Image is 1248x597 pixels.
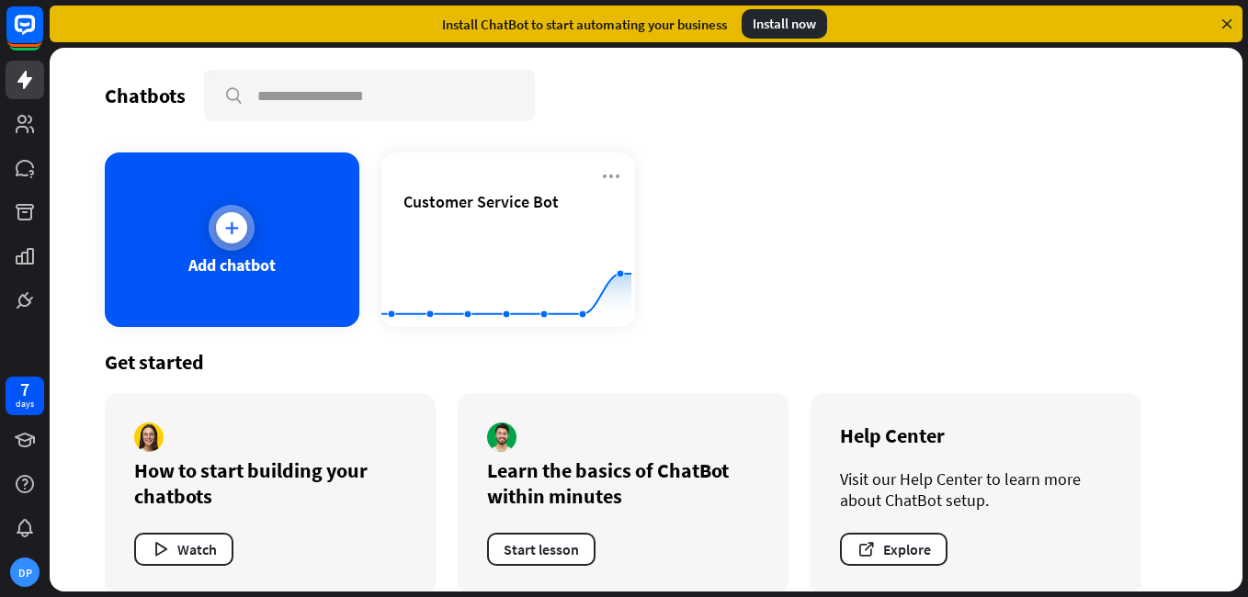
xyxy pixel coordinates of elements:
span: Customer Service Bot [403,191,559,212]
button: Explore [840,533,947,566]
img: author [487,422,516,452]
button: Watch [134,533,233,566]
div: Chatbots [105,83,186,108]
button: Open LiveChat chat widget [15,7,70,62]
div: Get started [105,349,1187,375]
button: Start lesson [487,533,596,566]
div: DP [10,558,40,587]
a: 7 days [6,377,44,415]
div: Help Center [840,422,1112,448]
div: Install ChatBot to start automating your business [442,16,727,33]
div: Learn the basics of ChatBot within minutes [487,457,759,509]
div: How to start building your chatbots [134,457,406,509]
div: Install now [742,9,827,39]
img: author [134,422,164,452]
div: Visit our Help Center to learn more about ChatBot setup. [840,468,1112,511]
div: days [16,398,34,411]
div: Add chatbot [188,254,276,276]
div: 7 [20,381,29,398]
